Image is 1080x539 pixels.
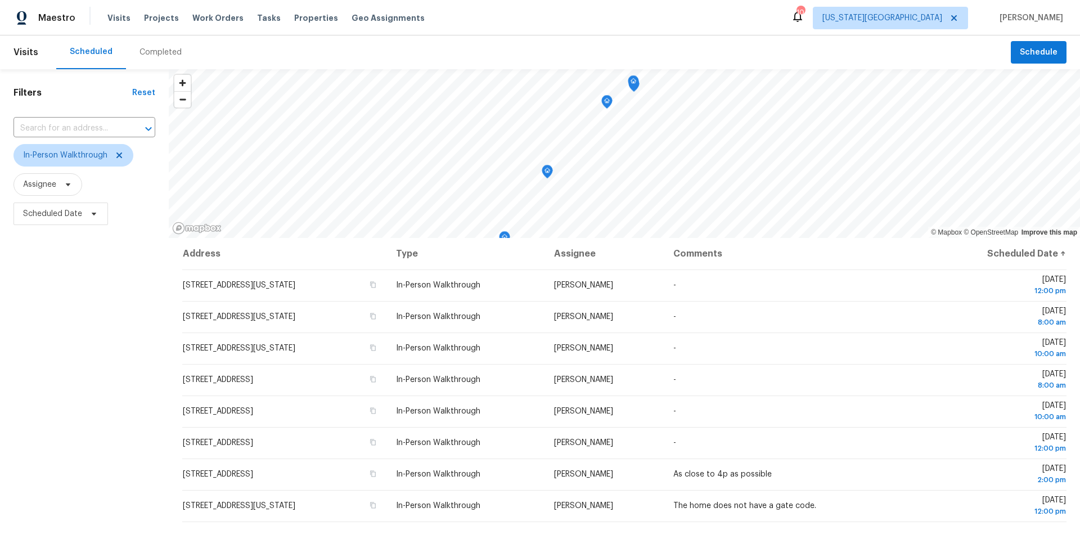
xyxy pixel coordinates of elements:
[144,12,179,24] span: Projects
[554,281,613,289] span: [PERSON_NAME]
[183,407,253,415] span: [STREET_ADDRESS]
[939,496,1066,517] span: [DATE]
[499,231,510,249] div: Map marker
[172,222,222,235] a: Mapbox homepage
[132,87,155,98] div: Reset
[939,443,1066,454] div: 12:00 pm
[1011,41,1066,64] button: Schedule
[368,374,378,384] button: Copy Address
[396,407,480,415] span: In-Person Walkthrough
[174,75,191,91] button: Zoom in
[554,407,613,415] span: [PERSON_NAME]
[939,433,1066,454] span: [DATE]
[183,313,295,321] span: [STREET_ADDRESS][US_STATE]
[673,281,676,289] span: -
[396,376,480,384] span: In-Person Walkthrough
[13,40,38,65] span: Visits
[141,121,156,137] button: Open
[554,439,613,447] span: [PERSON_NAME]
[995,12,1063,24] span: [PERSON_NAME]
[396,281,480,289] span: In-Person Walkthrough
[628,75,639,93] div: Map marker
[796,7,804,18] div: 10
[939,317,1066,328] div: 8:00 am
[554,376,613,384] span: [PERSON_NAME]
[368,437,378,447] button: Copy Address
[673,344,676,352] span: -
[368,280,378,290] button: Copy Address
[183,470,253,478] span: [STREET_ADDRESS]
[1020,46,1057,60] span: Schedule
[939,370,1066,391] span: [DATE]
[396,344,480,352] span: In-Person Walkthrough
[939,276,1066,297] span: [DATE]
[673,502,816,510] span: The home does not have a gate code.
[368,311,378,321] button: Copy Address
[939,465,1066,486] span: [DATE]
[257,14,281,22] span: Tasks
[673,313,676,321] span: -
[183,281,295,289] span: [STREET_ADDRESS][US_STATE]
[601,95,613,113] div: Map marker
[939,474,1066,486] div: 2:00 pm
[822,12,942,24] span: [US_STATE][GEOGRAPHIC_DATA]
[38,12,75,24] span: Maestro
[673,470,772,478] span: As close to 4p as possible
[23,150,107,161] span: In-Person Walkthrough
[174,91,191,107] button: Zoom out
[930,238,1066,269] th: Scheduled Date ↑
[174,92,191,107] span: Zoom out
[183,439,253,447] span: [STREET_ADDRESS]
[939,506,1066,517] div: 12:00 pm
[396,313,480,321] span: In-Person Walkthrough
[368,343,378,353] button: Copy Address
[192,12,244,24] span: Work Orders
[939,285,1066,297] div: 12:00 pm
[554,313,613,321] span: [PERSON_NAME]
[70,46,112,57] div: Scheduled
[368,469,378,479] button: Copy Address
[545,238,664,269] th: Assignee
[183,344,295,352] span: [STREET_ADDRESS][US_STATE]
[139,47,182,58] div: Completed
[396,470,480,478] span: In-Person Walkthrough
[554,502,613,510] span: [PERSON_NAME]
[939,348,1066,360] div: 10:00 am
[542,165,553,182] div: Map marker
[673,376,676,384] span: -
[964,228,1018,236] a: OpenStreetMap
[23,179,56,190] span: Assignee
[169,69,1080,238] canvas: Map
[368,406,378,416] button: Copy Address
[23,208,82,219] span: Scheduled Date
[939,380,1066,391] div: 8:00 am
[13,120,124,137] input: Search for an address...
[939,307,1066,328] span: [DATE]
[183,376,253,384] span: [STREET_ADDRESS]
[939,411,1066,423] div: 10:00 am
[939,402,1066,423] span: [DATE]
[664,238,930,269] th: Comments
[939,339,1066,360] span: [DATE]
[352,12,425,24] span: Geo Assignments
[673,407,676,415] span: -
[368,500,378,510] button: Copy Address
[396,502,480,510] span: In-Person Walkthrough
[673,439,676,447] span: -
[182,238,387,269] th: Address
[554,470,613,478] span: [PERSON_NAME]
[1021,228,1077,236] a: Improve this map
[931,228,962,236] a: Mapbox
[396,439,480,447] span: In-Person Walkthrough
[554,344,613,352] span: [PERSON_NAME]
[183,502,295,510] span: [STREET_ADDRESS][US_STATE]
[107,12,130,24] span: Visits
[294,12,338,24] span: Properties
[13,87,132,98] h1: Filters
[387,238,546,269] th: Type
